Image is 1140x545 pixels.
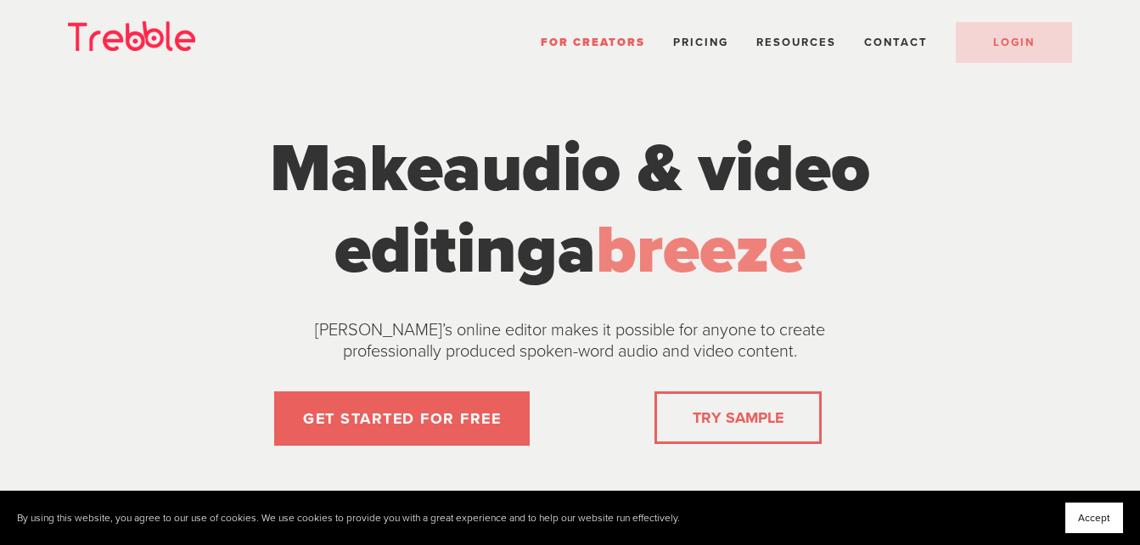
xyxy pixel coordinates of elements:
span: editing [334,210,558,291]
span: Resources [756,36,836,49]
button: Accept [1065,503,1123,533]
p: [PERSON_NAME]’s online editor makes it possible for anyone to create professionally produced spok... [273,320,868,362]
a: TRY SAMPLE [686,401,790,435]
p: By using this website, you agree to our use of cookies. We use cookies to provide you with a grea... [17,512,680,525]
a: Contact [864,36,928,49]
a: LOGIN [956,22,1072,63]
h1: Make a [252,128,889,291]
span: LOGIN [993,36,1035,49]
img: Trebble [68,21,195,51]
span: Accept [1078,512,1110,524]
span: audio & video [443,128,870,210]
span: breeze [596,210,806,291]
a: Pricing [673,36,728,49]
a: For Creators [541,36,645,49]
a: GET STARTED FOR FREE [274,391,530,446]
